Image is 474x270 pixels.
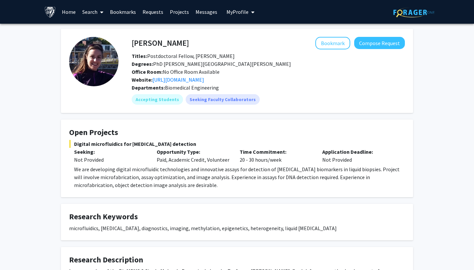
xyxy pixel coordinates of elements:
[132,68,163,75] b: Office Room:
[192,0,221,23] a: Messages
[69,224,405,232] div: microfluidics, [MEDICAL_DATA], diagnostics, imaging, methylation, epigenetics, heterogeneity, liq...
[132,61,153,67] b: Degrees:
[132,37,189,49] h4: [PERSON_NAME]
[393,7,434,17] img: ForagerOne Logo
[322,148,395,156] p: Application Deadline:
[69,128,405,137] h4: Open Projects
[132,61,291,67] span: PhD [PERSON_NAME][GEOGRAPHIC_DATA][PERSON_NAME]
[59,0,79,23] a: Home
[69,140,405,148] span: Digital microfluidics for [MEDICAL_DATA] detection
[132,94,183,105] mat-chip: Accepting Students
[157,148,229,156] p: Opportunity Type:
[132,68,220,75] span: No Office Room Available
[74,165,405,189] p: We are developing digital microfluidic technologies and innovative assays for detection of [MEDIC...
[315,37,350,49] button: Add Chrissy O'Keefe to Bookmarks
[240,148,312,156] p: Time Commitment:
[132,53,147,59] b: Titles:
[79,0,107,23] a: Search
[44,6,56,18] img: Johns Hopkins University Logo
[69,212,405,222] h4: Research Keywords
[5,240,28,265] iframe: Chat
[132,76,152,83] b: Website:
[186,94,260,105] mat-chip: Seeking Faculty Collaborators
[139,0,167,23] a: Requests
[152,148,234,164] div: Paid, Academic Credit, Volunteer
[165,84,219,91] span: Biomedical Engineering
[152,76,204,83] a: Opens in a new tab
[226,9,249,15] span: My Profile
[167,0,192,23] a: Projects
[69,255,405,265] h4: Research Description
[235,148,317,164] div: 20 - 30 hours/week
[69,37,118,86] img: Profile Picture
[317,148,400,164] div: Not Provided
[74,156,147,164] div: Not Provided
[107,0,139,23] a: Bookmarks
[354,37,405,49] button: Compose Request to Chrissy O'Keefe
[132,53,235,59] span: Postdoctoral Fellow, [PERSON_NAME]
[74,148,147,156] p: Seeking:
[132,84,165,91] b: Departments:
